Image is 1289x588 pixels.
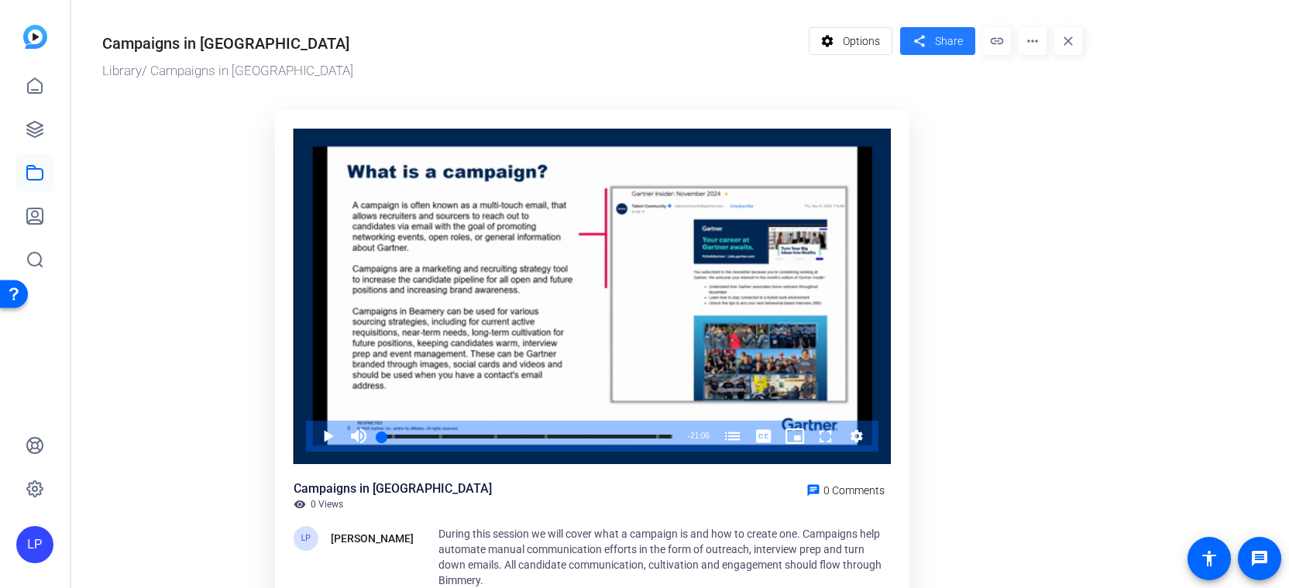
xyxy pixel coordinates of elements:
[294,480,492,498] div: Campaigns in [GEOGRAPHIC_DATA]
[343,421,374,452] button: Mute
[294,498,306,511] mat-icon: visibility
[983,27,1011,55] mat-icon: link
[294,526,318,551] div: LP
[688,432,690,440] span: -
[900,27,975,55] button: Share
[717,421,748,452] button: Chapters
[935,33,963,50] span: Share
[311,498,343,511] span: 0 Views
[1200,549,1219,568] mat-icon: accessibility
[690,432,710,440] span: 21:06
[1019,27,1047,55] mat-icon: more_horiz
[331,529,414,548] div: [PERSON_NAME]
[809,27,893,55] button: Options
[312,421,343,452] button: Play
[818,26,837,56] mat-icon: settings
[373,435,374,438] div: Volume Level
[438,528,882,586] span: During this session we will cover what a campaign is and how to create one. Campaigns help automa...
[810,421,841,452] button: Fullscreen
[102,32,349,55] div: Campaigns in [GEOGRAPHIC_DATA]
[1054,27,1082,55] mat-icon: close
[23,25,47,49] img: blue-gradient.svg
[16,526,53,563] div: LP
[779,421,810,452] button: Picture-in-Picture
[382,435,672,438] div: Progress Bar
[294,129,891,465] div: Video Player
[1250,549,1269,568] mat-icon: message
[800,480,891,498] a: 0 Comments
[843,26,880,56] span: Options
[748,421,779,452] button: Captions
[823,484,885,497] span: 0 Comments
[806,483,820,497] mat-icon: chat
[909,31,929,52] mat-icon: share
[102,61,801,81] div: / Campaigns in [GEOGRAPHIC_DATA]
[102,63,142,78] a: Library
